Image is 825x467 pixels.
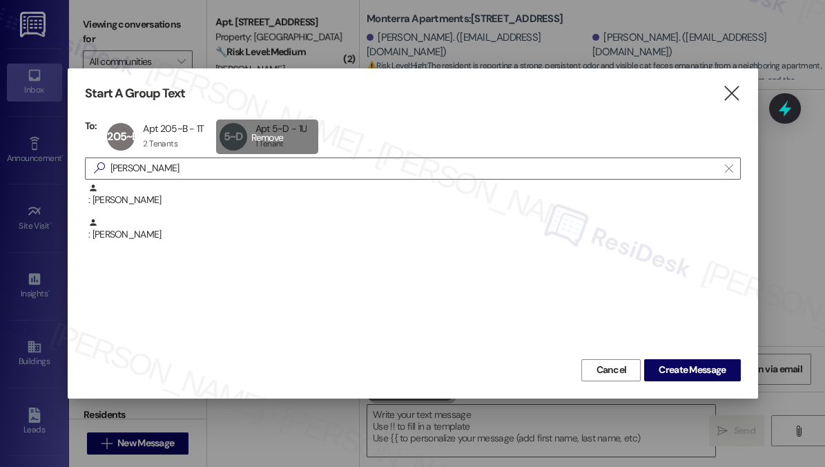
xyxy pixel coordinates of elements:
h3: Start A Group Text [85,86,186,102]
div: : [PERSON_NAME] [88,183,741,207]
i:  [725,163,732,174]
div: 2 Tenants [143,138,177,149]
span: 205~B [107,129,138,144]
input: Search for any contact or apartment [110,159,718,178]
i:  [722,86,741,101]
div: : [PERSON_NAME] [88,218,741,242]
button: Create Message [644,359,740,381]
div: Apt 205~B - 1T [143,122,204,135]
h3: To: [85,120,97,132]
div: : [PERSON_NAME] [85,218,741,252]
button: Cancel [581,359,641,381]
button: Clear text [718,158,740,179]
span: Create Message [659,363,726,377]
div: : [PERSON_NAME] [85,183,741,218]
span: Cancel [596,363,626,377]
i:  [88,161,110,175]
